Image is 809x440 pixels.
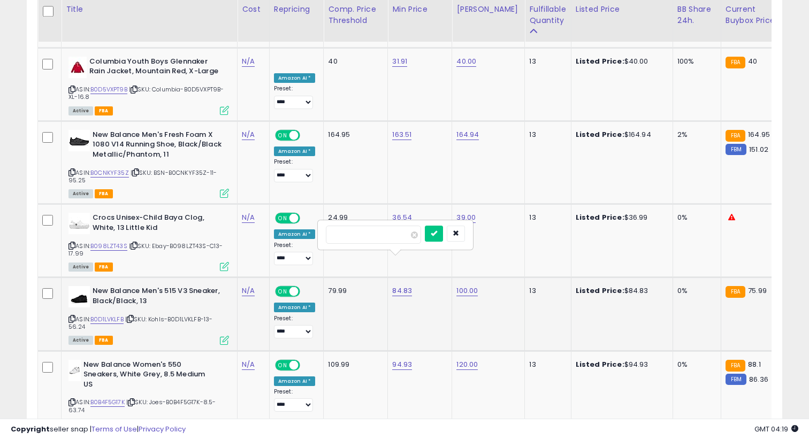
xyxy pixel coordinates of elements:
span: 164.95 [748,129,770,140]
a: 164.94 [456,129,479,140]
span: | SKU: Kohls-B0D1LVKLFB-13-56.24 [68,315,213,331]
div: Amazon AI * [274,146,316,156]
span: 86.36 [749,374,768,384]
span: ON [276,287,289,296]
span: FBA [95,263,113,272]
b: Listed Price: [576,56,624,66]
div: 0% [677,360,713,369]
a: B0D1LVKLFB [90,315,124,324]
span: 88.1 [748,359,761,369]
span: OFF [299,287,316,296]
div: Comp. Price Threshold [328,4,383,26]
b: Crocs Unisex-Child Baya Clog, White, 13 Little Kid [93,213,223,235]
div: Amazon AI * [274,229,316,239]
div: $84.83 [576,286,665,296]
div: Repricing [274,4,319,15]
small: FBA [726,130,745,142]
div: $94.93 [576,360,665,369]
a: B098LZT43S [90,242,127,251]
a: N/A [242,212,255,223]
div: Preset: [274,85,316,109]
b: Listed Price: [576,285,624,296]
div: Preset: [274,388,316,412]
div: 0% [677,286,713,296]
img: 3133ZF1hJhL._SL40_.jpg [68,130,90,151]
a: Terms of Use [91,424,137,434]
a: 163.51 [392,129,411,140]
span: 75.99 [748,285,767,296]
div: 164.95 [328,130,379,140]
div: $40.00 [576,57,665,66]
img: 21VX3vSd70L._SL40_.jpg [68,360,81,381]
span: | SKU: Columbia-B0D5VXPT9B-XL-16.8 [68,85,224,101]
span: ON [276,130,289,140]
div: Amazon AI * [274,303,316,312]
span: OFF [299,130,316,140]
div: ASIN: [68,286,229,343]
div: Title [66,4,233,15]
div: Fulfillable Quantity [529,4,566,26]
div: 2% [677,130,713,140]
span: OFF [299,214,316,223]
span: | SKU: Ebay-B098LZT43S-C13-17.99 [68,242,223,258]
div: [PERSON_NAME] [456,4,520,15]
span: OFF [299,360,316,369]
span: FBA [95,336,113,345]
div: 13 [529,130,562,140]
div: 100% [677,57,713,66]
div: BB Share 24h. [677,4,716,26]
small: FBM [726,374,746,385]
span: All listings currently available for purchase on Amazon [68,263,93,272]
a: N/A [242,359,255,370]
span: All listings currently available for purchase on Amazon [68,189,93,198]
span: 40 [748,56,757,66]
b: Listed Price: [576,129,624,140]
b: Listed Price: [576,212,624,222]
small: FBA [726,286,745,298]
div: 13 [529,213,562,222]
b: New Balance Men's Fresh Foam X 1080 V14 Running Shoe, Black/Black Metallic/Phantom, 11 [93,130,223,163]
span: ON [276,360,289,369]
span: All listings currently available for purchase on Amazon [68,336,93,345]
img: 21FsRhLey-L._SL40_.jpg [68,213,90,234]
div: Listed Price [576,4,668,15]
span: 2025-09-11 04:19 GMT [754,424,798,434]
b: New Balance Men's 515 V3 Sneaker, Black/Black, 13 [93,286,223,308]
div: $36.99 [576,213,665,222]
a: 120.00 [456,359,478,370]
div: Amazon AI * [274,73,316,83]
div: Amazon AI * [274,376,316,386]
div: Preset: [274,315,316,339]
img: 31IAH54S9pL._SL40_.jpg [68,286,90,307]
div: ASIN: [68,360,229,427]
a: B0CNKYF35Z [90,168,129,177]
div: 40 [328,57,379,66]
div: 24.99 [328,213,379,222]
span: ON [276,214,289,223]
span: | SKU: BSN-B0CNKYF35Z-11-95.25 [68,168,217,184]
a: B0D5VXPT9B [90,85,127,94]
a: 36.54 [392,212,412,223]
a: N/A [242,129,255,140]
a: N/A [242,56,255,67]
small: FBM [726,144,746,155]
div: ASIN: [68,130,229,197]
a: B0B4F5G17K [90,398,125,407]
div: Current Buybox Price [726,4,781,26]
div: Preset: [274,158,316,182]
div: 109.99 [328,360,379,369]
small: FBA [726,360,745,372]
b: New Balance Women's 550 Sneakers, White Grey, 8.5 Medium US [83,360,213,392]
div: ASIN: [68,57,229,114]
div: 79.99 [328,286,379,296]
a: 40.00 [456,56,476,67]
div: ASIN: [68,213,229,270]
a: Privacy Policy [139,424,186,434]
span: 151.02 [749,144,768,155]
div: Min Price [392,4,447,15]
div: 13 [529,286,562,296]
div: seller snap | | [11,424,186,435]
div: 13 [529,360,562,369]
span: All listings currently available for purchase on Amazon [68,106,93,115]
a: 100.00 [456,285,478,296]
